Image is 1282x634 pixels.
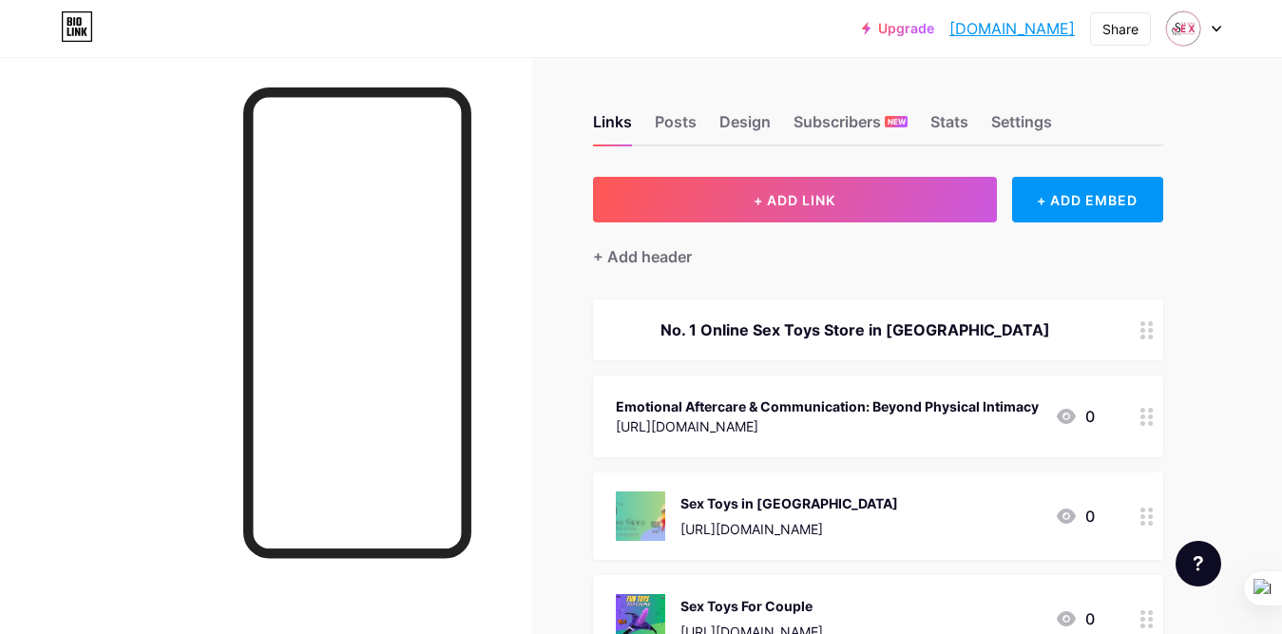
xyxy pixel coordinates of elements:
[593,245,692,268] div: + Add header
[888,116,906,127] span: NEW
[1055,505,1095,528] div: 0
[616,416,1039,436] div: [URL][DOMAIN_NAME]
[1012,177,1163,222] div: + ADD EMBED
[680,596,823,616] div: Sex Toys For Couple
[1055,405,1095,428] div: 0
[991,110,1052,144] div: Settings
[862,21,934,36] a: Upgrade
[616,318,1095,341] div: No. 1 Online Sex Toys Store in [GEOGRAPHIC_DATA]
[719,110,771,144] div: Design
[794,110,908,144] div: Subscribers
[680,493,898,513] div: Sex Toys in [GEOGRAPHIC_DATA]
[593,110,632,144] div: Links
[1165,10,1201,47] img: dubaisextoy
[754,192,835,208] span: + ADD LINK
[949,17,1075,40] a: [DOMAIN_NAME]
[616,491,665,541] img: Sex Toys in Dubai
[616,396,1039,416] div: Emotional Aftercare & Communication: Beyond Physical Intimacy
[680,519,898,539] div: [URL][DOMAIN_NAME]
[655,110,697,144] div: Posts
[930,110,968,144] div: Stats
[1102,19,1138,39] div: Share
[1055,607,1095,630] div: 0
[593,177,997,222] button: + ADD LINK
